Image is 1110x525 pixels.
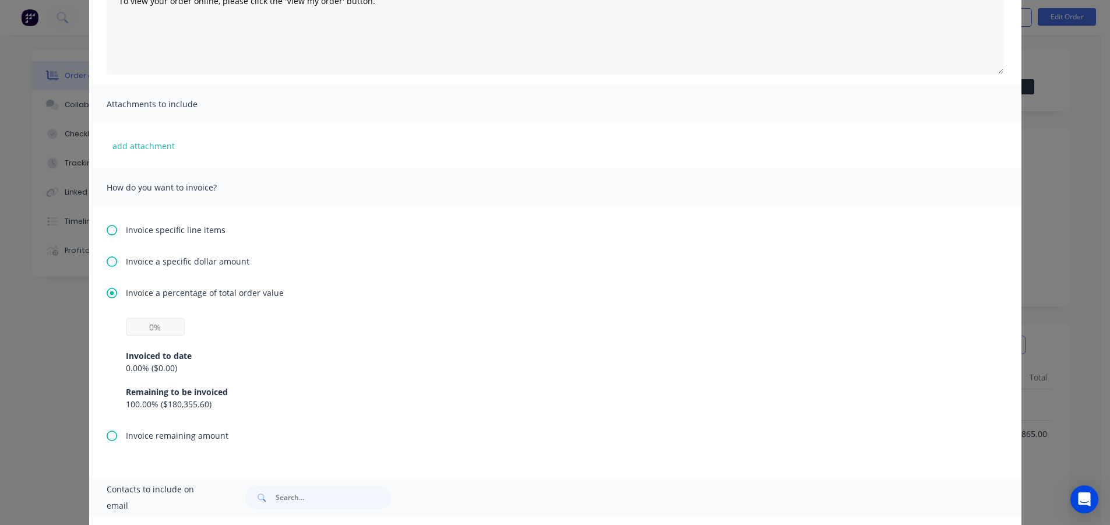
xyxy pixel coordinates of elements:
div: Invoiced to date [126,350,985,362]
input: 0% [126,318,185,336]
button: add attachment [107,137,181,154]
span: Invoice a percentage of total order value [126,287,284,299]
span: Invoice remaining amount [126,429,228,442]
input: Search... [276,486,391,509]
div: 100.00 % ( $180,355.60 ) [126,398,985,410]
span: Contacts to include on email [107,481,217,514]
span: Invoice specific line items [126,224,225,236]
span: Attachments to include [107,96,235,112]
span: How do you want to invoice? [107,179,235,196]
div: 0.00 % ( $0.00 ) [126,362,985,374]
div: Remaining to be invoiced [126,386,985,398]
div: Open Intercom Messenger [1070,485,1098,513]
span: Invoice a specific dollar amount [126,255,249,267]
